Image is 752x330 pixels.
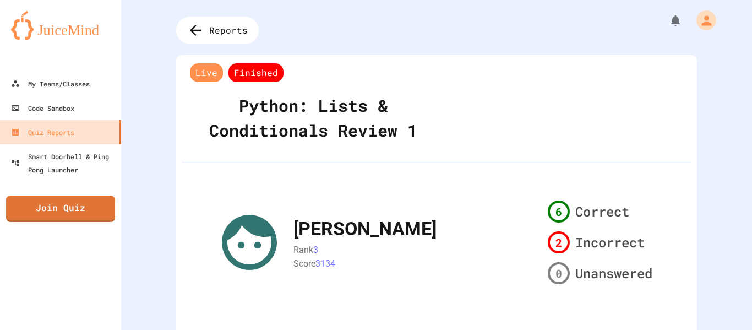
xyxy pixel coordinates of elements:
span: Unanswered [575,263,652,283]
div: 2 [548,231,570,253]
span: Live [190,63,223,82]
div: Python: Lists & Conditionals Review 1 [187,85,439,151]
div: 0 [548,262,570,284]
span: Incorrect [575,232,645,252]
div: Smart Doorbell & Ping Pong Launcher [11,150,117,176]
div: Quiz Reports [11,126,74,139]
div: 6 [548,201,570,223]
span: Correct [575,202,629,221]
span: Reports [209,24,248,37]
span: Finished [228,63,284,82]
div: My Account [685,8,719,33]
img: logo-orange.svg [11,11,110,40]
div: [PERSON_NAME] [293,215,437,243]
div: My Teams/Classes [11,77,90,90]
div: My Notifications [649,11,685,30]
a: Join Quiz [6,196,115,222]
span: 3 [313,245,318,255]
span: Score [293,258,315,268]
span: Rank [293,245,313,255]
div: Code Sandbox [11,101,74,115]
span: 3134 [315,258,335,268]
